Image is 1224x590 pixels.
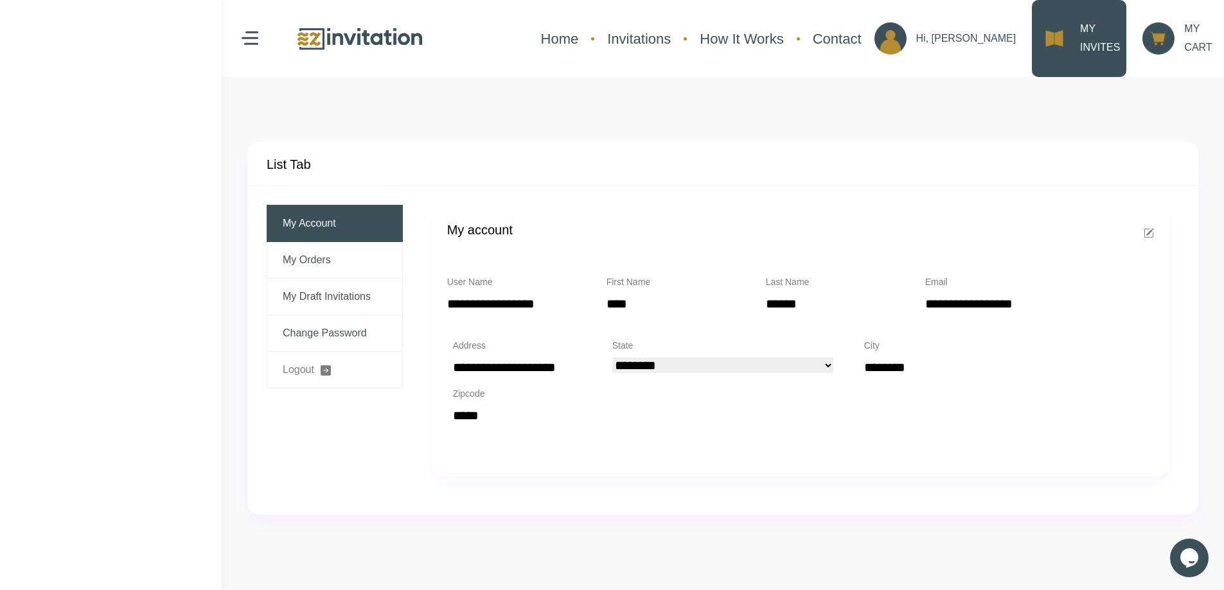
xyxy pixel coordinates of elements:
[453,339,581,352] p: Address
[267,205,403,242] a: My Account
[612,339,833,352] p: State
[1080,20,1120,57] p: MY INVITES
[267,279,403,315] a: My Draft Invitations
[693,22,790,56] a: How It Works
[296,25,424,53] img: logo.png
[806,22,868,56] a: Contact
[535,22,585,56] a: Home
[916,30,1016,48] p: Hi, [PERSON_NAME]
[447,220,513,239] h4: My account
[1038,22,1070,55] img: ico_my_invites.png
[267,242,403,279] a: My Orders
[864,339,993,352] p: City
[267,352,403,388] a: Logout
[267,157,311,172] h4: List Tab
[447,275,576,289] p: User Name
[601,22,677,56] a: Invitations
[925,275,1054,289] p: Email
[1184,20,1212,57] p: MY CART
[874,22,907,55] img: ico_account.png
[453,387,581,401] p: Zipcode
[1170,539,1211,577] iframe: chat widget
[607,275,735,289] p: First Name
[1142,22,1175,55] img: ico_cart.png
[766,275,894,289] p: Last Name
[267,315,403,352] a: Change Password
